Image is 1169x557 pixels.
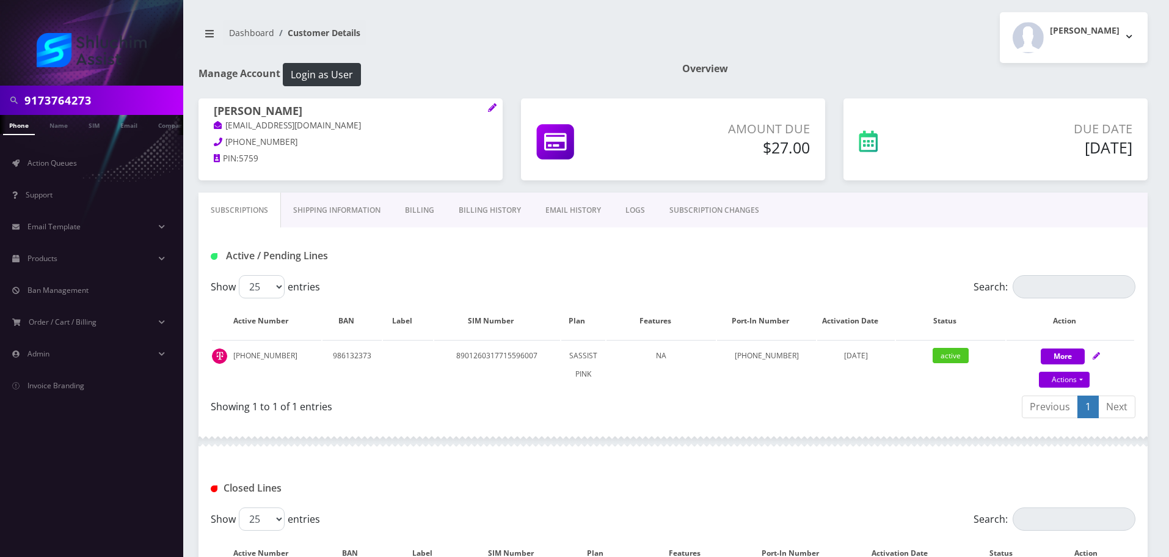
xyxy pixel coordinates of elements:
[114,115,144,134] a: Email
[27,221,81,232] span: Email Template
[682,63,1148,75] h1: Overview
[27,253,57,264] span: Products
[1007,303,1134,339] th: Action: activate to sort column ascending
[606,340,716,389] td: NA
[280,67,361,80] a: Login as User
[1000,12,1148,63] button: [PERSON_NAME]
[27,380,84,391] span: Invoice Branding
[37,33,147,67] img: Shluchim Assist
[933,348,969,363] span: active
[27,349,49,359] span: Admin
[1013,275,1135,298] input: Search:
[212,340,321,389] td: [PHONE_NUMBER]
[322,340,382,389] td: 986132373
[533,193,613,228] a: EMAIL HISTORY
[1013,507,1135,531] input: Search:
[974,275,1135,298] label: Search:
[383,303,433,339] th: Label: activate to sort column ascending
[211,250,507,262] h1: Active / Pending Lines
[212,349,227,364] img: t_img.png
[239,153,258,164] span: 5759
[211,253,217,260] img: Active / Pending Lines
[214,105,487,119] h1: [PERSON_NAME]
[43,115,74,134] a: Name
[657,193,771,228] a: SUBSCRIPTION CHANGES
[717,303,816,339] th: Port-In Number: activate to sort column ascending
[974,507,1135,531] label: Search:
[211,275,320,298] label: Show entries
[281,193,393,228] a: Shipping Information
[717,340,816,389] td: [PHONE_NUMBER]
[82,115,106,134] a: SIM
[24,89,180,112] input: Search in Company
[214,120,361,132] a: [EMAIL_ADDRESS][DOMAIN_NAME]
[956,120,1132,138] p: Due Date
[211,394,664,414] div: Showing 1 to 1 of 1 entries
[214,153,239,165] a: PIN:
[1077,396,1099,418] a: 1
[3,115,35,135] a: Phone
[606,303,716,339] th: Features: activate to sort column ascending
[1039,372,1090,388] a: Actions
[212,303,321,339] th: Active Number: activate to sort column ascending
[613,193,657,228] a: LOGS
[896,303,1005,339] th: Status: activate to sort column ascending
[211,507,320,531] label: Show entries
[844,350,868,361] span: [DATE]
[239,507,285,531] select: Showentries
[29,317,97,327] span: Order / Cart / Billing
[198,20,664,55] nav: breadcrumb
[1098,396,1135,418] a: Next
[1022,396,1078,418] a: Previous
[239,275,285,298] select: Showentries
[27,158,77,168] span: Action Queues
[322,303,382,339] th: BAN: activate to sort column ascending
[1041,349,1085,364] button: More
[658,138,810,157] h5: $27.00
[27,285,89,295] span: Ban Management
[26,190,53,200] span: Support
[152,115,193,134] a: Company
[211,485,217,492] img: Closed Lines
[956,138,1132,157] h5: [DATE]
[1050,26,1120,36] h2: [PERSON_NAME]
[225,136,297,147] span: [PHONE_NUMBER]
[434,303,559,339] th: SIM Number: activate to sort column ascending
[274,26,360,39] li: Customer Details
[446,193,533,228] a: Billing History
[561,303,606,339] th: Plan: activate to sort column ascending
[434,340,559,389] td: 8901260317715596007
[229,27,274,39] a: Dashboard
[283,63,361,86] button: Login as User
[393,193,446,228] a: Billing
[561,340,606,389] td: SASSIST PINK
[198,63,664,86] h1: Manage Account
[211,482,507,494] h1: Closed Lines
[198,193,281,228] a: Subscriptions
[817,303,895,339] th: Activation Date: activate to sort column ascending
[658,120,810,138] p: Amount Due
